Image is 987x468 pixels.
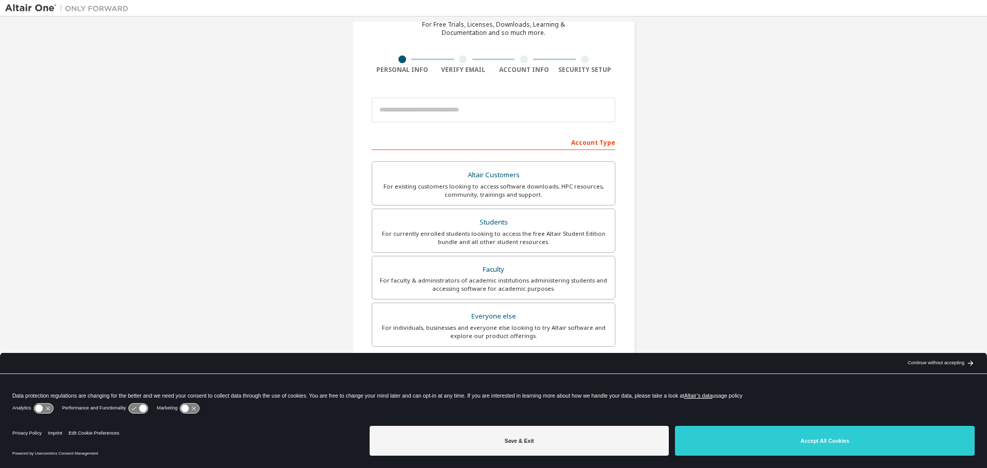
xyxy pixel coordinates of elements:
div: Faculty [378,263,609,277]
div: Altair Customers [378,168,609,182]
div: For existing customers looking to access software downloads, HPC resources, community, trainings ... [378,182,609,199]
div: Verify Email [433,66,494,74]
div: For Free Trials, Licenses, Downloads, Learning & Documentation and so much more. [422,21,565,37]
div: For individuals, businesses and everyone else looking to try Altair software and explore our prod... [378,324,609,340]
div: Everyone else [378,309,609,324]
div: Account Type [372,134,615,150]
div: For faculty & administrators of academic institutions administering students and accessing softwa... [378,276,609,293]
img: Altair One [5,3,134,13]
div: Students [378,215,609,230]
div: Personal Info [372,66,433,74]
div: Security Setup [555,66,616,74]
div: Account Info [493,66,555,74]
div: For currently enrolled students looking to access the free Altair Student Edition bundle and all ... [378,230,609,246]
